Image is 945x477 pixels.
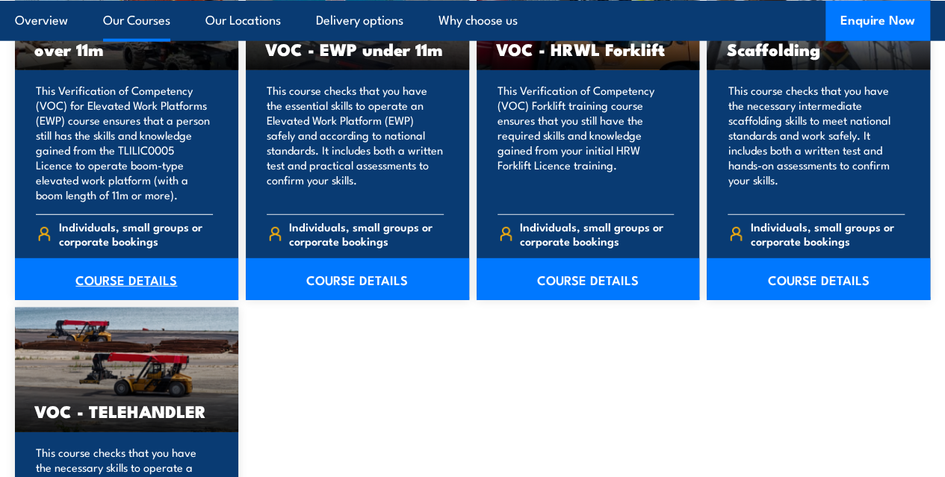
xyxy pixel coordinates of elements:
h3: VOC - HRWL Forklift [496,40,681,57]
p: This Verification of Competency (VOC) Forklift training course ensures that you still have the re... [498,83,675,202]
span: Individuals, small groups or corporate bookings [751,219,905,248]
a: COURSE DETAILS [477,258,700,300]
h3: VOC - HRWL EWP over 11m [34,23,219,57]
h3: VOC - TELEHANDLER [34,402,219,420]
h3: VOC - HRWL Intermediate Scaffolding [726,6,911,57]
p: This course checks that you have the necessary intermediate scaffolding skills to meet national s... [728,83,905,202]
p: This Verification of Competency (VOC) for Elevated Work Platforms (EWP) course ensures that a per... [36,83,213,202]
p: This course checks that you have the essential skills to operate an Elevated Work Platform (EWP) ... [267,83,444,202]
span: Individuals, small groups or corporate bookings [59,219,213,248]
a: COURSE DETAILS [15,258,238,300]
span: Individuals, small groups or corporate bookings [520,219,674,248]
h3: VOC - EWP under 11m [265,40,450,57]
span: Individuals, small groups or corporate bookings [289,219,443,248]
a: COURSE DETAILS [707,258,930,300]
a: COURSE DETAILS [246,258,469,300]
